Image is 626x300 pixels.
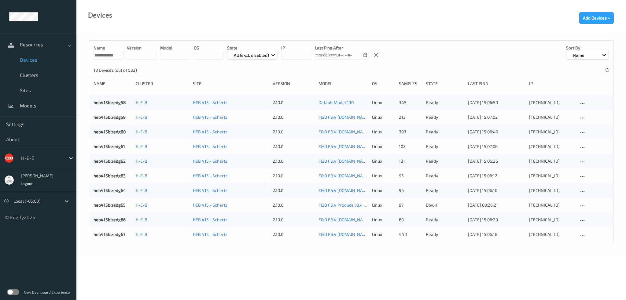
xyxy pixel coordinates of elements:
a: heb415bizedg62 [94,158,126,164]
div: 213 [399,114,422,120]
a: heb415bizedg58 [94,100,126,105]
div: [TECHNICAL_ID] [529,173,574,179]
div: 95 [399,173,422,179]
a: HEB 415 - Schertz [193,188,227,193]
p: State [227,45,278,51]
p: All (excl. disabled) [232,52,271,58]
div: [TECHNICAL_ID] [529,217,574,223]
div: Site [193,81,268,87]
div: [DATE] 15:06:20 [468,217,525,223]
p: Name [94,45,123,51]
p: linux [372,143,395,150]
p: ready [426,114,464,120]
div: [DATE] 15:06:50 [468,99,525,106]
div: 2.10.0 [273,114,314,120]
div: [DATE] 15:06:10 [468,187,525,193]
a: H-E-B [136,144,147,149]
a: H-E-B [136,100,147,105]
p: linux [372,158,395,164]
p: ready [426,158,464,164]
div: [DATE] 15:06:18 [468,231,525,237]
p: Name [571,52,587,58]
p: ready [426,173,464,179]
a: heb415bizedg66 [94,217,126,222]
a: H-E-B [136,158,147,164]
a: H-E-B [136,232,147,237]
div: 96 [399,187,422,193]
a: heb415bizedg60 [94,129,126,134]
div: version [273,81,314,87]
div: [TECHNICAL_ID] [529,158,574,164]
div: 2.10.0 [273,143,314,150]
a: F&D F&V [DOMAIN_NAME] (Daily) [DATE] 16:30 [DATE] 16:30 Auto Save [319,232,454,237]
div: 2.10.0 [273,202,314,208]
a: F&D F&V [DOMAIN_NAME] (Daily) [DATE] 16:30 [DATE] 16:30 Auto Save [319,188,454,193]
p: down [426,202,464,208]
p: IP [281,45,311,51]
a: H-E-B [136,173,147,178]
a: heb415bizedg67 [94,232,125,237]
div: Devices [88,12,112,18]
div: [DATE] 15:06:49 [468,129,525,135]
p: version [127,45,157,51]
a: H-E-B [136,217,147,222]
a: heb415bizedg61 [94,144,125,149]
p: linux [372,114,395,120]
p: linux [372,173,395,179]
p: linux [372,187,395,193]
a: F&D F&V [DOMAIN_NAME] (Daily) [DATE] 16:30 [DATE] 16:30 Auto Save [319,144,454,149]
div: 2.10.0 [273,99,314,106]
a: HEB 415 - Schertz [193,232,227,237]
div: [TECHNICAL_ID] [529,143,574,150]
p: ready [426,231,464,237]
button: Add Devices + [579,12,614,24]
p: OS [194,45,224,51]
a: heb415bizedg65 [94,202,126,208]
a: F&D F&V [DOMAIN_NAME] (Daily) [DATE] 16:30 [DATE] 16:30 Auto Save [319,158,454,164]
div: 2.10.0 [273,158,314,164]
div: [TECHNICAL_ID] [529,187,574,193]
a: H-E-B [136,114,147,120]
p: ready [426,217,464,223]
div: [DATE] 15:06:12 [468,173,525,179]
a: F&D F&V [DOMAIN_NAME] (Daily) [DATE] 16:30 [DATE] 16:30 Auto Save [319,114,454,120]
p: linux [372,202,395,208]
div: 2.10.0 [273,173,314,179]
a: HEB 415 - Schertz [193,202,227,208]
a: F&D F&V [DOMAIN_NAME] (Daily) [DATE] 16:30 [DATE] 16:30 Auto Save [319,217,454,222]
div: [DATE] 15:07:02 [468,114,525,120]
div: [TECHNICAL_ID] [529,129,574,135]
a: Default Model 1.10 [319,100,354,105]
a: H-E-B [136,202,147,208]
div: State [426,81,464,87]
div: Cluster [136,81,189,87]
div: Name [94,81,131,87]
a: HEB 415 - Schertz [193,217,227,222]
div: [TECHNICAL_ID] [529,202,574,208]
div: Samples [399,81,422,87]
div: [DATE] 15:07:06 [468,143,525,150]
div: Model [319,81,368,87]
div: 102 [399,143,422,150]
div: 2.10.0 [273,129,314,135]
div: 345 [399,99,422,106]
div: 131 [399,158,422,164]
a: H-E-B [136,129,147,134]
p: model [160,45,190,51]
a: HEB 415 - Schertz [193,100,227,105]
p: ready [426,129,464,135]
div: Last Ping [468,81,525,87]
div: [DATE] 00:26:21 [468,202,525,208]
p: ready [426,99,464,106]
p: linux [372,217,395,223]
a: heb415bizedg64 [94,188,126,193]
div: 440 [399,231,422,237]
div: ip [529,81,574,87]
a: HEB 415 - Schertz [193,144,227,149]
div: 393 [399,129,422,135]
p: 10 Devices (out of 533) [94,67,139,73]
div: [DATE] 15:06:36 [468,158,525,164]
p: Last Ping After [315,45,368,51]
p: linux [372,231,395,237]
a: HEB 415 - Schertz [193,158,227,164]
